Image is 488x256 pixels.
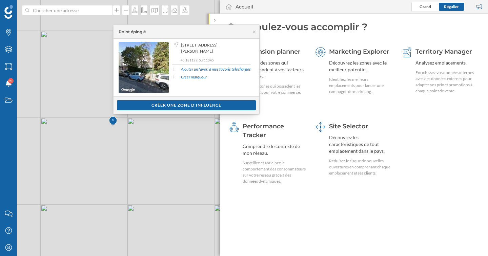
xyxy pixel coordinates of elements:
[402,47,412,57] img: territory-manager.svg
[229,122,239,132] img: monitoring-360.svg
[109,114,117,128] img: Marker
[227,20,481,33] div: Que voulez-vous accomplir ?
[181,42,249,54] span: [STREET_ADDRESS][PERSON_NAME]
[181,66,251,72] a: Ajouter un favori à mes favoris téléchargés
[415,48,472,55] span: Territory Manager
[415,59,479,66] div: Analysez emplacements.
[329,158,393,176] div: Réduisez le risque de nouvelles ouvertures en comprenant chaque emplacement et ses clients.
[329,48,389,55] span: Marketing Explorer
[243,83,306,95] div: Listez les zones qui possèdent les traits clefs pour votre commerce.
[329,76,393,95] div: Identifiez les meilleurs emplacements pour lancer une campagne de marketing.
[119,42,169,93] img: streetview
[316,47,326,57] img: explorer.svg
[316,122,326,132] img: dashboards-manager.svg
[243,143,306,157] div: Comprendre le contexte de mon réseau.
[243,123,284,139] span: Performance Tracker
[236,3,253,10] div: Accueil
[444,4,459,9] span: Régulier
[243,48,301,55] span: Expansion planner
[4,5,13,19] img: Logo Geoblink
[119,29,146,35] div: Point épinglé
[420,4,431,9] span: Grand
[243,59,306,80] div: Trouvez des zones qui correspondent à vos facteurs de succès.
[211,24,218,68] p: Réseau de magasins
[415,70,479,94] div: Enrichissez vos données internes avec des données externes pour adapter vos prix et promotions à ...
[329,59,393,73] div: Découvrez les zones avec le meilleur potentiel.
[243,160,306,184] div: Surveillez et anticipez le comportement des consommateurs sur votre réseau grâce à des données dy...
[181,74,207,80] a: Créer marqueur
[181,58,251,62] p: 45,181129, 5,711045
[9,77,13,84] span: 9+
[14,5,46,11] span: Assistance
[329,123,368,130] span: Site Selector
[329,134,393,154] div: Découvrez les caractéristiques de tout emplacement dans le pays.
